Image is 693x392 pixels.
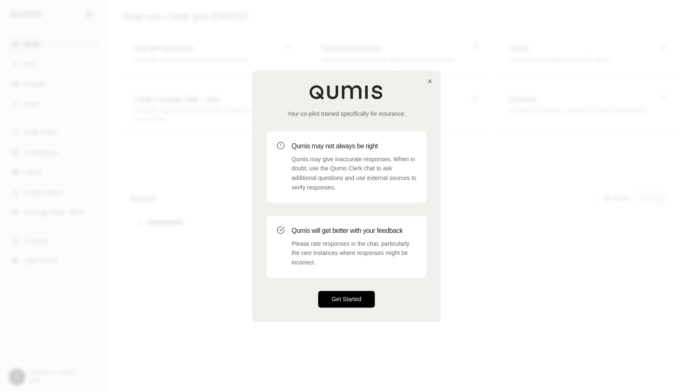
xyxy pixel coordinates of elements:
[267,110,426,118] p: Your co-pilot trained specifically for insurance.
[292,141,416,151] h3: Qumis may not always be right
[318,291,375,307] button: Get Started
[309,85,384,100] img: Qumis Logo
[292,155,416,192] p: Qumis may give inaccurate responses. When in doubt, use the Qumis Clerk chat to ask additional qu...
[292,226,416,236] h3: Qumis will get better with your feedback
[292,239,416,267] p: Please rate responses in the chat, particularly the rare instances where responses might be incor...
